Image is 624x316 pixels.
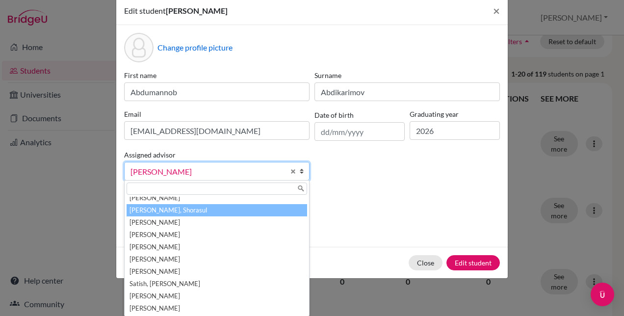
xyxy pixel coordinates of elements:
li: [PERSON_NAME] [127,192,307,204]
label: Assigned advisor [124,150,176,160]
div: Open Intercom Messenger [591,283,614,306]
button: Close [409,255,442,270]
span: [PERSON_NAME] [166,6,228,15]
label: Surname [314,70,500,80]
li: [PERSON_NAME], Shorasul [127,204,307,216]
label: Graduating year [410,109,500,119]
span: Edit student [124,6,166,15]
li: Satish, [PERSON_NAME] [127,278,307,290]
li: [PERSON_NAME] [127,302,307,315]
span: [PERSON_NAME] [130,165,285,178]
li: [PERSON_NAME] [127,265,307,278]
label: Email [124,109,310,119]
li: [PERSON_NAME] [127,216,307,229]
input: dd/mm/yyyy [314,122,405,141]
li: [PERSON_NAME] [127,253,307,265]
label: Date of birth [314,110,354,120]
div: Profile picture [124,33,154,62]
li: [PERSON_NAME] [127,241,307,253]
span: × [493,3,500,18]
p: Parents [124,196,500,208]
button: Edit student [446,255,500,270]
li: [PERSON_NAME] [127,290,307,302]
label: First name [124,70,310,80]
li: [PERSON_NAME] [127,229,307,241]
